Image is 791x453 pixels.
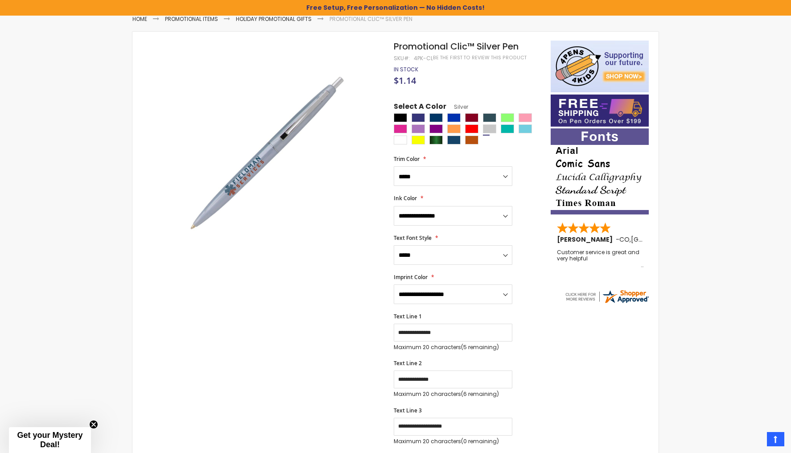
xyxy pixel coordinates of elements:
[619,235,630,244] span: CO
[433,54,527,61] a: Be the first to review this product
[394,136,407,144] div: White
[483,113,496,122] div: Forest Green
[564,288,650,305] img: 4pens.com widget logo
[17,431,82,449] span: Get your Mystery Deal!
[394,74,416,86] span: $1.14
[429,113,443,122] div: Navy Blue
[394,391,512,398] p: Maximum 20 characters
[394,234,432,242] span: Text Font Style
[551,41,649,92] img: 4pens 4 kids
[465,113,478,122] div: Burgundy
[551,95,649,127] img: Free shipping on orders over $199
[394,113,407,122] div: Black
[412,124,425,133] div: Grapetini
[412,136,425,144] div: Yellow
[447,124,461,133] div: Creamsicle
[616,235,696,244] span: - ,
[394,40,519,53] span: Promotional Clic™ Silver Pen
[394,124,407,133] div: Berry Crush
[501,124,514,133] div: Teal
[429,124,443,133] div: Purple
[236,15,312,23] a: Holiday Promotional Gifts
[483,124,496,133] div: Silver
[461,343,499,351] span: (5 remaining)
[446,103,468,111] span: Silver
[330,16,412,23] li: Promotional Clic™ Silver Pen
[394,66,418,73] span: In stock
[394,438,512,445] p: Maximum 20 characters
[519,113,532,122] div: Pink Lemonade
[461,390,499,398] span: (6 remaining)
[89,420,98,429] button: Close teaser
[461,437,499,445] span: (0 remaining)
[394,313,422,320] span: Text Line 1
[150,40,382,271] img: 4pk-cl-clic-pen14_1.jpg
[394,344,512,351] p: Maximum 20 characters
[717,429,791,453] iframe: Google Customer Reviews
[557,249,643,268] div: Customer service is great and very helpful
[165,15,218,23] a: Promotional Items
[394,54,410,62] strong: SKU
[501,113,514,122] div: Julep
[394,194,417,202] span: Ink Color
[557,235,616,244] span: [PERSON_NAME]
[447,113,461,122] div: Blue
[412,113,425,122] div: Royal Blue
[132,15,147,23] a: Home
[465,124,478,133] div: Red
[465,136,478,144] div: Metallic Orange
[447,136,461,144] div: Metallic Dark Blue
[519,124,532,133] div: Electric Punch
[394,102,446,114] span: Select A Color
[394,155,420,163] span: Trim Color
[394,407,422,414] span: Text Line 3
[414,55,433,62] div: 4PK-CL
[394,66,418,73] div: Availability
[429,136,443,144] div: Metallic Green
[631,235,696,244] span: [GEOGRAPHIC_DATA]
[394,273,428,281] span: Imprint Color
[9,427,91,453] div: Get your Mystery Deal!Close teaser
[394,359,422,367] span: Text Line 2
[551,128,649,214] img: font-personalization-examples
[564,299,650,306] a: 4pens.com certificate URL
